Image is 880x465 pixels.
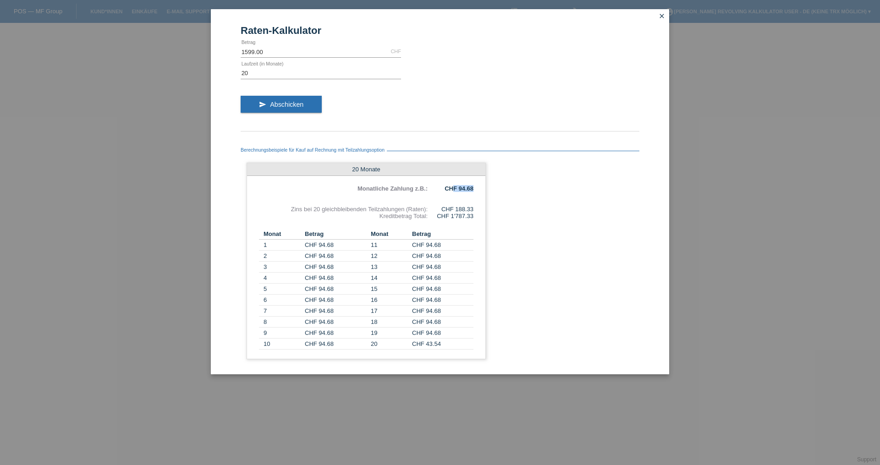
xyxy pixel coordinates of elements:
[259,273,305,284] td: 4
[259,101,266,108] i: send
[366,339,412,350] td: 20
[305,306,366,317] td: CHF 94.68
[259,295,305,306] td: 6
[259,206,428,213] div: Zins bei 20 gleichbleibenden Teilzahlungen (Raten):
[357,185,428,192] b: Monatliche Zahlung z.B.:
[366,284,412,295] td: 15
[366,262,412,273] td: 13
[259,339,305,350] td: 10
[259,317,305,328] td: 8
[305,317,366,328] td: CHF 94.68
[305,262,366,273] td: CHF 94.68
[259,262,305,273] td: 3
[412,328,473,339] td: CHF 94.68
[241,25,639,36] h1: Raten-Kalkulator
[305,328,366,339] td: CHF 94.68
[305,240,366,251] td: CHF 94.68
[412,262,473,273] td: CHF 94.68
[259,328,305,339] td: 9
[656,11,668,22] a: close
[259,306,305,317] td: 7
[428,213,473,219] div: CHF 1'787.33
[305,229,366,240] th: Betrag
[390,49,401,54] div: CHF
[412,339,473,350] td: CHF 43.54
[412,240,473,251] td: CHF 94.68
[259,229,305,240] th: Monat
[241,96,322,113] button: send Abschicken
[366,328,412,339] td: 19
[241,148,387,153] span: Berechnungsbeispiele für Kauf auf Rechnung mit Teilzahlungsoption
[259,284,305,295] td: 5
[366,306,412,317] td: 17
[259,213,428,219] div: Kreditbetrag Total:
[247,163,485,176] div: 20 Monate
[305,251,366,262] td: CHF 94.68
[412,273,473,284] td: CHF 94.68
[305,284,366,295] td: CHF 94.68
[428,206,473,213] div: CHF 188.33
[412,284,473,295] td: CHF 94.68
[412,251,473,262] td: CHF 94.68
[366,229,412,240] th: Monat
[412,306,473,317] td: CHF 94.68
[412,295,473,306] td: CHF 94.68
[259,240,305,251] td: 1
[412,229,473,240] th: Betrag
[305,295,366,306] td: CHF 94.68
[366,251,412,262] td: 12
[305,339,366,350] td: CHF 94.68
[366,240,412,251] td: 11
[445,185,473,192] b: CHF 94.68
[270,101,303,108] span: Abschicken
[366,295,412,306] td: 16
[412,317,473,328] td: CHF 94.68
[366,317,412,328] td: 18
[259,251,305,262] td: 2
[305,273,366,284] td: CHF 94.68
[366,273,412,284] td: 14
[658,12,665,20] i: close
